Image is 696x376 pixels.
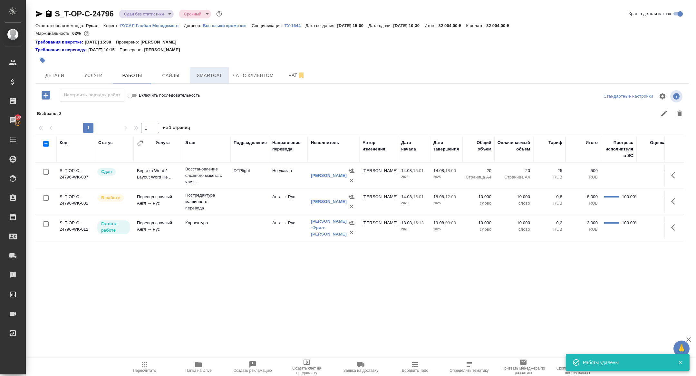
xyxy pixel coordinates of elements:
button: Сдан без статистики [122,11,166,17]
a: Требования к верстке: [35,39,85,45]
div: Статус [98,140,113,146]
p: RUB [536,174,562,180]
p: 15:01 [413,194,424,199]
button: Здесь прячутся важные кнопки [667,168,683,183]
p: 15:01 [413,168,424,173]
svg: Отписаться [297,72,305,79]
div: Итого [586,140,598,146]
button: Удалить [672,106,687,121]
span: Детали [39,72,70,80]
p: 18:00 [445,168,456,173]
p: 2025 [433,226,459,233]
span: Создать счет на предоплату [284,366,330,375]
td: [PERSON_NAME] [359,164,398,187]
button: Закрыть [673,360,687,365]
a: S_T-OP-C-24796 [55,9,114,18]
span: Заявка на доставку [343,368,378,373]
div: Исполнитель может приступить к работе [97,220,130,235]
p: 25 [536,168,562,174]
span: Услуги [78,72,109,80]
p: В работе [101,195,120,201]
a: - [664,194,665,199]
button: Назначить [347,166,356,176]
button: Скопировать ссылку [45,10,53,18]
span: 100 [11,114,25,121]
a: [PERSON_NAME] [311,173,347,178]
a: Требования к переводу: [35,47,88,53]
p: 8 000 [569,194,598,200]
p: 20 [466,168,491,174]
a: - [664,168,665,173]
p: Страница А4 [466,174,491,180]
span: Создать рекламацию [234,368,272,373]
button: Создать счет на предоплату [280,358,334,376]
p: [PERSON_NAME] [144,47,185,53]
a: - [664,220,665,225]
div: Подразделение [234,140,267,146]
p: 62% [72,31,82,36]
button: Призвать менеджера по развитию [496,358,550,376]
p: слово [498,200,530,207]
button: Заявка на доставку [334,358,388,376]
button: Назначить [347,192,356,202]
p: 10 000 [466,194,491,200]
div: Работы удалены [583,359,668,366]
p: Восстановление сложного макета с част... [185,166,227,185]
div: Тариф [548,140,562,146]
div: Дата начала [401,140,427,152]
div: Направление перевода [272,140,304,152]
p: 19.08, [433,220,445,225]
p: 10 000 [498,220,530,226]
button: Удалить [347,202,356,211]
td: S_T-OP-C-24796-WK-002 [56,190,95,213]
p: RUB [569,174,598,180]
p: К оплате: [466,23,487,28]
button: Определить тематику [442,358,496,376]
td: [PERSON_NAME] [359,190,398,213]
p: РУСАЛ Глобал Менеджмент [120,23,184,28]
span: Кратко детали заказа [629,11,671,17]
a: [PERSON_NAME] [311,199,347,204]
span: Настроить таблицу [655,89,670,104]
div: Исполнитель [311,140,339,146]
button: Здесь прячутся важные кнопки [667,194,683,209]
p: [DATE] 10:30 [393,23,425,28]
p: 20 [498,168,530,174]
p: 2025 [401,174,427,180]
button: Назначить [347,218,356,228]
div: Оплачиваемый объем [498,140,530,152]
button: Удалить [347,228,356,237]
p: [DATE] 10:15 [88,47,120,53]
span: Добавить Todo [402,368,428,373]
p: 10 000 [498,194,530,200]
span: Папка на Drive [185,368,212,373]
p: Страница А4 [498,174,530,180]
span: Определить тематику [450,368,488,373]
button: Добавить тэг [35,53,50,67]
button: 10500.00 RUB; [82,29,91,38]
button: Срочный [182,11,203,17]
a: [PERSON_NAME] -Фрил- [PERSON_NAME] [311,219,347,236]
span: Призвать менеджера по развитию [500,366,546,375]
p: ТУ-1644 [285,23,305,28]
div: Код [60,140,67,146]
p: Все языки кроме кит [203,23,252,28]
p: Сдан [101,169,112,175]
td: [PERSON_NAME] [359,217,398,239]
div: Этап [185,140,195,146]
div: Общий объем [466,140,491,152]
p: Постредактура машинного перевода [185,192,227,211]
p: Ответственная команда: [35,23,86,28]
p: 0,8 [536,194,562,200]
div: Нажми, чтобы открыть папку с инструкцией [35,39,85,45]
div: Услуга [156,140,169,146]
p: 09:00 [445,220,456,225]
td: S_T-OP-C-24796-WK-007 [56,164,95,187]
p: RUB [536,200,562,207]
span: Smartcat [194,72,225,80]
div: 100.00% [622,194,633,200]
div: split button [602,92,655,101]
div: Сдан без статистики [119,10,174,18]
p: 2 000 [569,220,598,226]
p: 32 904,00 ₽ [439,23,466,28]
